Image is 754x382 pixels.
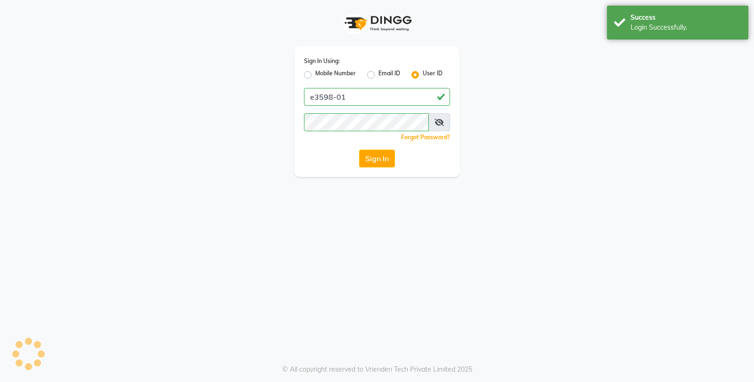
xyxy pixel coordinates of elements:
[315,69,356,80] label: Mobile Number
[631,13,741,23] div: Success
[359,150,395,167] button: Sign In
[378,69,400,80] label: Email ID
[401,134,450,141] a: Forgot Password?
[631,23,741,32] div: Login Successfully.
[339,9,415,37] img: logo1.svg
[304,113,429,131] input: Username
[304,88,450,106] input: Username
[423,69,443,80] label: User ID
[304,57,340,65] label: Sign In Using:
